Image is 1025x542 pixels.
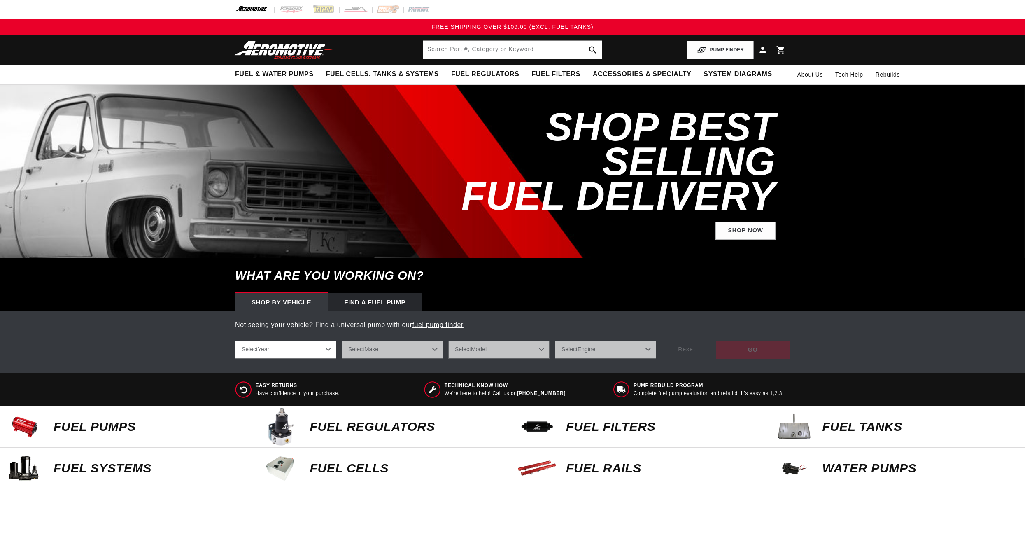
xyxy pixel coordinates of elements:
img: FUEL Cells [261,448,302,489]
p: Fuel Pumps [54,421,248,433]
h2: SHOP BEST SELLING FUEL DELIVERY [424,110,776,213]
h6: What are you working on? [214,258,811,293]
summary: Fuel & Water Pumps [229,65,320,84]
img: FUEL FILTERS [517,406,558,447]
a: FUEL Cells FUEL Cells [256,448,513,489]
span: Technical Know How [445,382,566,389]
img: Fuel Tanks [773,406,814,447]
summary: Accessories & Specialty [587,65,697,84]
summary: Fuel Cells, Tanks & Systems [320,65,445,84]
img: FUEL Rails [517,448,558,489]
p: FUEL REGULATORS [310,421,504,433]
img: Fuel Systems [4,448,45,489]
p: FUEL Rails [566,462,760,474]
p: Fuel Tanks [822,421,1017,433]
img: Fuel Pumps [4,406,45,447]
p: Fuel Systems [54,462,248,474]
span: Fuel & Water Pumps [235,70,314,79]
p: Complete fuel pump evaluation and rebuild. It's easy as 1,2,3! [634,390,784,397]
select: Engine [555,341,656,359]
span: Fuel Cells, Tanks & Systems [326,70,439,79]
span: Fuel Regulators [451,70,519,79]
button: PUMP FINDER [687,41,754,59]
img: Water Pumps [773,448,814,489]
span: Pump Rebuild program [634,382,784,389]
p: We’re here to help! Call us on [445,390,566,397]
span: System Diagrams [704,70,772,79]
a: FUEL FILTERS FUEL FILTERS [512,406,769,448]
p: FUEL Cells [310,462,504,474]
a: FUEL Rails FUEL Rails [512,448,769,489]
span: Fuel Filters [531,70,580,79]
summary: Fuel Filters [525,65,587,84]
span: FREE SHIPPING OVER $109.00 (EXCL. FUEL TANKS) [431,23,593,30]
a: Shop Now [715,222,776,240]
span: Easy Returns [256,382,340,389]
select: Year [235,341,336,359]
img: FUEL REGULATORS [261,406,302,447]
p: Not seeing your vehicle? Find a universal pump with our [235,320,790,330]
span: Rebuilds [876,70,900,79]
span: Tech Help [835,70,863,79]
select: Make [342,341,443,359]
a: fuel pump finder [412,321,464,328]
a: [PHONE_NUMBER] [517,390,566,396]
p: Water Pumps [822,462,1017,474]
a: FUEL REGULATORS FUEL REGULATORS [256,406,513,448]
summary: Fuel Regulators [445,65,525,84]
input: Search by Part Number, Category or Keyword [423,41,602,59]
span: About Us [797,71,823,78]
a: About Us [791,65,829,84]
img: Aeromotive [232,40,335,60]
div: Find a Fuel Pump [328,293,422,311]
summary: Tech Help [829,65,869,84]
summary: Rebuilds [869,65,906,84]
summary: System Diagrams [697,65,778,84]
div: Shop by vehicle [235,293,328,311]
p: FUEL FILTERS [566,421,760,433]
button: search button [584,41,602,59]
p: Have confidence in your purchase. [256,390,340,397]
span: Accessories & Specialty [593,70,691,79]
select: Model [448,341,550,359]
